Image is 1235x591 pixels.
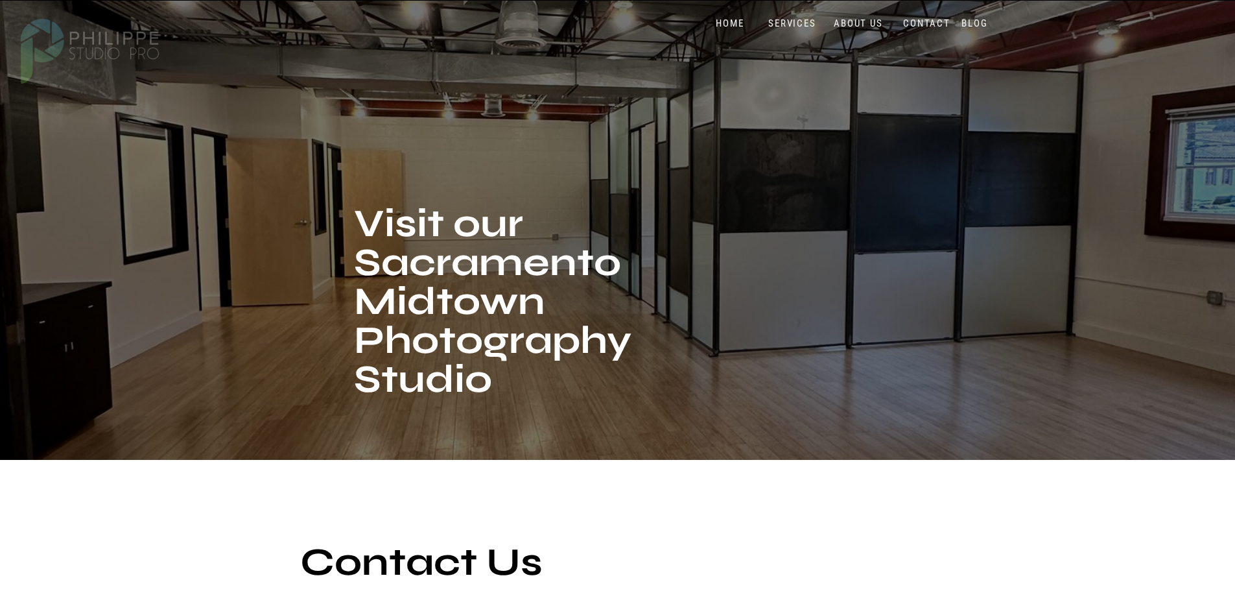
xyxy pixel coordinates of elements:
[959,18,991,30] a: BLOG
[703,18,758,30] a: HOME
[766,18,819,30] a: SERVICES
[900,18,954,30] a: CONTACT
[300,543,670,588] h2: Contact Us
[831,18,886,30] a: ABOUT US
[354,204,641,418] h1: Visit our Sacramento Midtown Photography Studio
